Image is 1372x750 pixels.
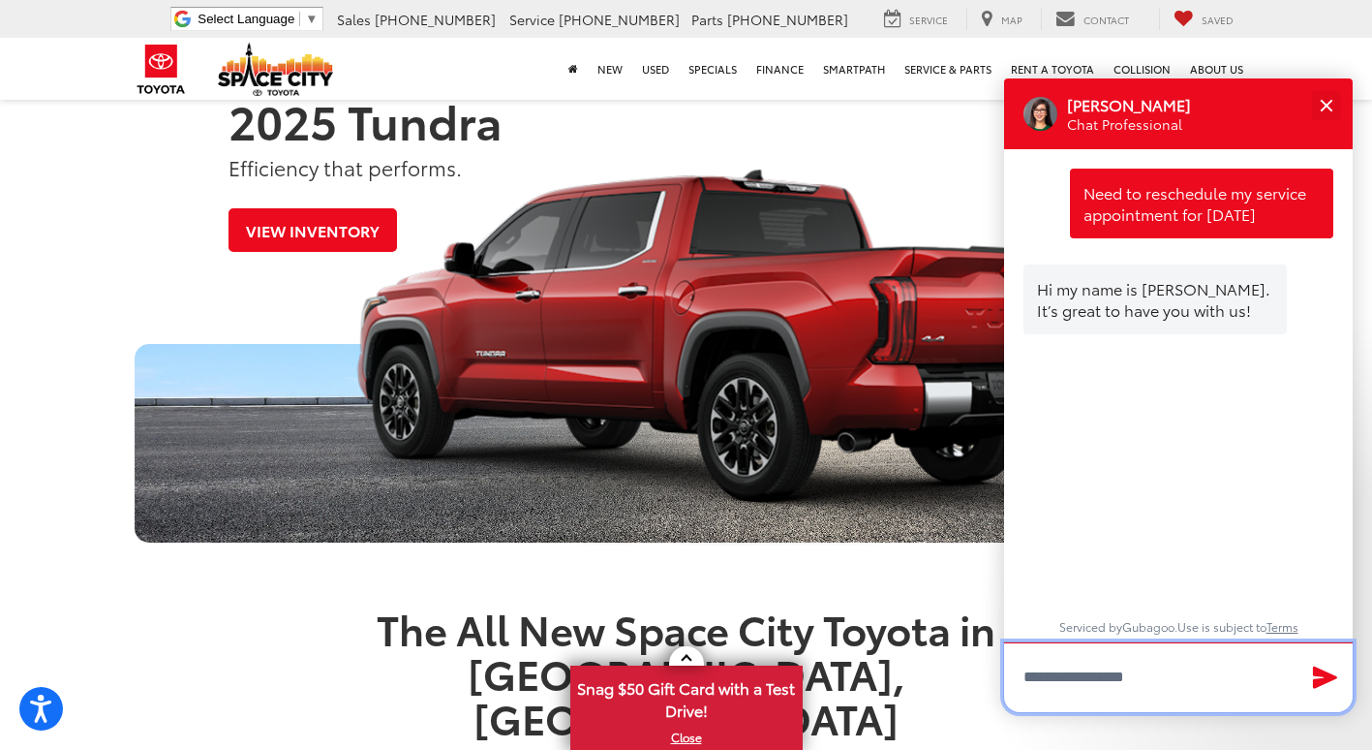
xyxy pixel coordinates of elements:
span: Parts [691,10,723,29]
strong: 2025 Tundra [229,86,503,152]
a: Gubagoo [1122,618,1174,635]
div: Serviced by . Use is subject to [1023,619,1333,642]
a: Service [869,9,962,30]
a: Used [632,38,679,100]
a: Contact [1041,9,1143,30]
a: Map [966,9,1037,30]
h1: The All New Space City Toyota in [GEOGRAPHIC_DATA], [GEOGRAPHIC_DATA] [323,606,1050,740]
a: Specials [679,38,747,100]
span: Snag $50 Gift Card with a Test Drive! [572,668,801,727]
span: Service [909,13,948,27]
span: [PHONE_NUMBER] [727,10,848,29]
a: Select Language​ [198,12,318,26]
div: Hi my name is [PERSON_NAME]. It’s great to have you with us! [1023,265,1287,334]
a: Service & Parts [895,38,1001,100]
div: Operator Title [1067,115,1213,134]
img: Toyota [125,38,198,101]
p: Chat Professional [1067,115,1191,134]
a: Terms [1266,618,1298,635]
button: Close [1305,84,1347,126]
span: Map [1001,13,1022,27]
div: 2025 Toyota Tundra [229,170,1143,545]
a: About Us [1180,38,1253,100]
span: Saved [1202,13,1234,27]
div: Operator Name [1067,94,1213,115]
div: Operator Image [1023,97,1057,131]
p: [PERSON_NAME] [1067,94,1191,115]
span: Sales [337,10,371,29]
a: Finance [747,38,813,100]
a: Rent a Toyota [1001,38,1104,100]
button: Send Message [1304,658,1346,698]
textarea: Type your message [1004,642,1353,712]
span: [PHONE_NUMBER] [375,10,496,29]
a: Collision [1104,38,1180,100]
a: New [588,38,632,100]
a: SmartPath [813,38,895,100]
span: [PHONE_NUMBER] [559,10,680,29]
span: ▼ [305,12,318,26]
div: Need to reschedule my service appointment for [DATE] [1070,169,1333,238]
span: ​ [299,12,300,26]
span: Contact [1083,13,1129,27]
p: Efficiency that performs. [229,153,1143,181]
a: My Saved Vehicles [1159,9,1248,30]
img: Space City Toyota [218,43,334,96]
span: Select Language [198,12,294,26]
span: Service [509,10,555,29]
a: Home [559,38,588,100]
a: View Inventory [229,208,397,252]
div: Space City Toyota [135,344,1238,543]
